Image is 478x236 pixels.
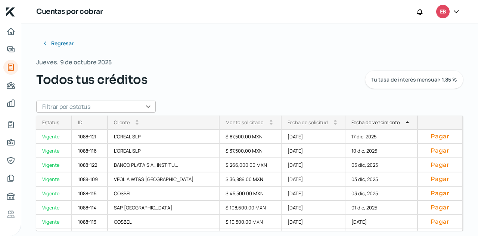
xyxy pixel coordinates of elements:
[282,130,346,144] div: [DATE]
[345,158,418,172] div: 05 dic, 2025
[3,24,18,39] a: Inicio
[371,77,457,82] span: Tu tasa de interés mensual: 1.85 %
[108,215,220,229] div: COSBEL
[220,144,282,158] div: $ 37,500.00 MXN
[72,158,108,172] div: 1088-122
[282,144,346,158] div: [DATE]
[3,96,18,111] a: Mis finanzas
[36,172,72,187] a: Vigente
[3,42,18,57] a: Adelantar facturas
[36,6,103,17] h1: Cuentas por cobrar
[72,215,108,229] div: 1088-113
[108,187,220,201] div: COSBEL
[220,158,282,172] div: $ 266,000.00 MXN
[282,215,346,229] div: [DATE]
[3,135,18,150] a: Información general
[51,41,74,46] span: Regresar
[345,215,418,229] div: [DATE]
[36,71,148,89] span: Todos tus créditos
[406,121,409,124] i: arrow_drop_up
[3,189,18,204] a: Buró de crédito
[42,119,59,126] div: Estatus
[345,201,418,215] div: 01 dic, 2025
[36,130,72,144] a: Vigente
[3,60,18,75] a: Tus créditos
[282,201,346,215] div: [DATE]
[220,172,282,187] div: $ 36,889.00 MXN
[108,144,220,158] div: L'OREAL SLP
[36,215,72,229] a: Vigente
[440,7,446,16] span: EB
[424,133,457,140] button: Pagar
[136,122,139,125] i: arrow_drop_down
[345,144,418,158] div: 10 dic, 2025
[424,218,457,226] button: Pagar
[270,122,273,125] i: arrow_drop_down
[226,119,264,126] div: Monto solicitado
[36,57,112,68] span: Jueves, 9 de octubre 2025
[345,130,418,144] div: 17 dic, 2025
[36,201,72,215] a: Vigente
[72,144,108,158] div: 1088-116
[3,153,18,168] a: Representantes
[36,144,72,158] a: Vigente
[345,187,418,201] div: 03 dic, 2025
[3,171,18,186] a: Documentos
[3,117,18,132] a: Mi contrato
[282,172,346,187] div: [DATE]
[424,147,457,154] button: Pagar
[3,78,18,93] a: Pago a proveedores
[220,130,282,144] div: $ 87,500.00 MXN
[282,187,346,201] div: [DATE]
[424,161,457,169] button: Pagar
[72,130,108,144] div: 1088-121
[345,172,418,187] div: 03 dic, 2025
[72,187,108,201] div: 1088-115
[114,119,130,126] div: Cliente
[108,172,220,187] div: VEOLIA WT&S [GEOGRAPHIC_DATA]
[78,119,83,126] div: ID
[36,36,80,51] button: Regresar
[424,190,457,197] button: Pagar
[220,215,282,229] div: $ 10,500.00 MXN
[288,119,328,126] div: Fecha de solicitud
[351,119,400,126] div: Fecha de vencimiento
[220,201,282,215] div: $ 108,600.00 MXN
[3,207,18,222] a: Referencias
[36,187,72,201] a: Vigente
[282,158,346,172] div: [DATE]
[220,187,282,201] div: $ 45,500.00 MXN
[424,204,457,211] button: Pagar
[334,122,337,125] i: arrow_drop_down
[108,130,220,144] div: L'OREAL SLP
[108,201,220,215] div: SAP [GEOGRAPHIC_DATA]
[72,201,108,215] div: 1088-114
[108,158,220,172] div: BANCO PLATA S.A., INSTITU...
[424,175,457,183] button: Pagar
[72,172,108,187] div: 1088-109
[36,158,72,172] a: Vigente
